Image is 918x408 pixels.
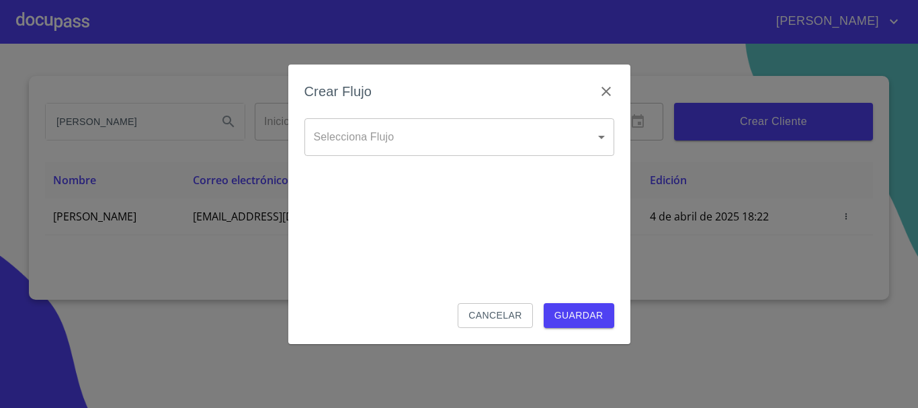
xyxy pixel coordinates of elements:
div: ​ [304,118,614,156]
h6: Crear Flujo [304,81,372,102]
span: Guardar [554,307,603,324]
button: Guardar [544,303,614,328]
span: Cancelar [468,307,521,324]
button: Cancelar [458,303,532,328]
